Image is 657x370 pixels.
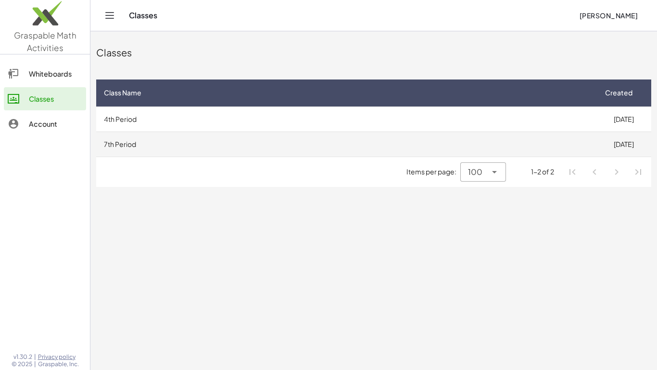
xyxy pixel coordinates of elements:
[34,360,36,368] span: |
[29,118,82,130] div: Account
[29,93,82,105] div: Classes
[579,11,638,20] span: [PERSON_NAME]
[38,360,79,368] span: Graspable, Inc.
[34,353,36,361] span: |
[4,62,86,85] a: Whiteboards
[4,87,86,110] a: Classes
[562,161,649,183] nav: Pagination Navigation
[96,132,596,157] td: 7th Period
[104,88,141,98] span: Class Name
[596,132,651,157] td: [DATE]
[596,106,651,132] td: [DATE]
[531,167,554,177] div: 1-2 of 2
[4,112,86,135] a: Account
[14,30,76,53] span: Graspable Math Activities
[96,46,651,59] div: Classes
[571,7,645,24] button: [PERSON_NAME]
[13,353,32,361] span: v1.30.2
[38,353,79,361] a: Privacy policy
[102,8,117,23] button: Toggle navigation
[96,106,596,132] td: 4th Period
[605,88,632,98] span: Created
[406,167,460,177] span: Items per page:
[29,68,82,79] div: Whiteboards
[12,360,32,368] span: © 2025
[468,166,482,178] span: 100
